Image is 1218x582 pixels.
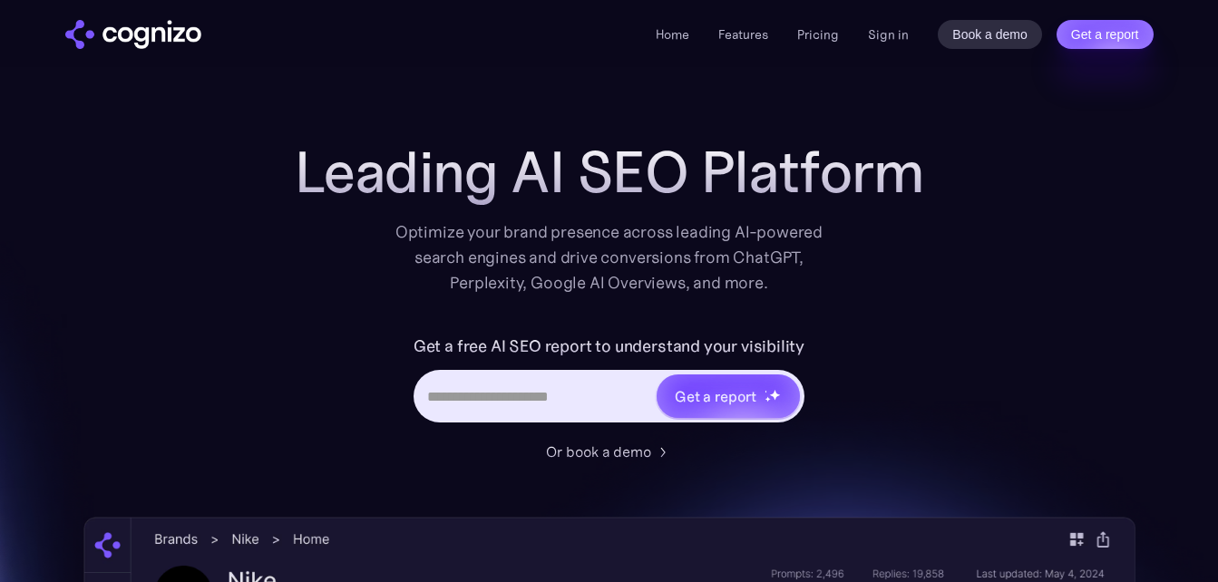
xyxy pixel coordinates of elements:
div: Get a report [675,385,756,407]
a: Features [718,26,768,43]
img: cognizo logo [65,20,201,49]
a: Get a reportstarstarstar [655,373,802,420]
div: Or book a demo [546,441,651,462]
img: star [765,390,767,393]
div: Optimize your brand presence across leading AI-powered search engines and drive conversions from ... [386,219,833,296]
a: Get a report [1057,20,1154,49]
label: Get a free AI SEO report to understand your visibility [414,332,804,361]
a: home [65,20,201,49]
form: Hero URL Input Form [414,332,804,432]
a: Sign in [868,24,909,45]
img: star [769,389,781,401]
a: Home [656,26,689,43]
a: Or book a demo [546,441,673,462]
img: star [765,396,771,403]
h1: Leading AI SEO Platform [295,140,924,205]
a: Book a demo [938,20,1042,49]
a: Pricing [797,26,839,43]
